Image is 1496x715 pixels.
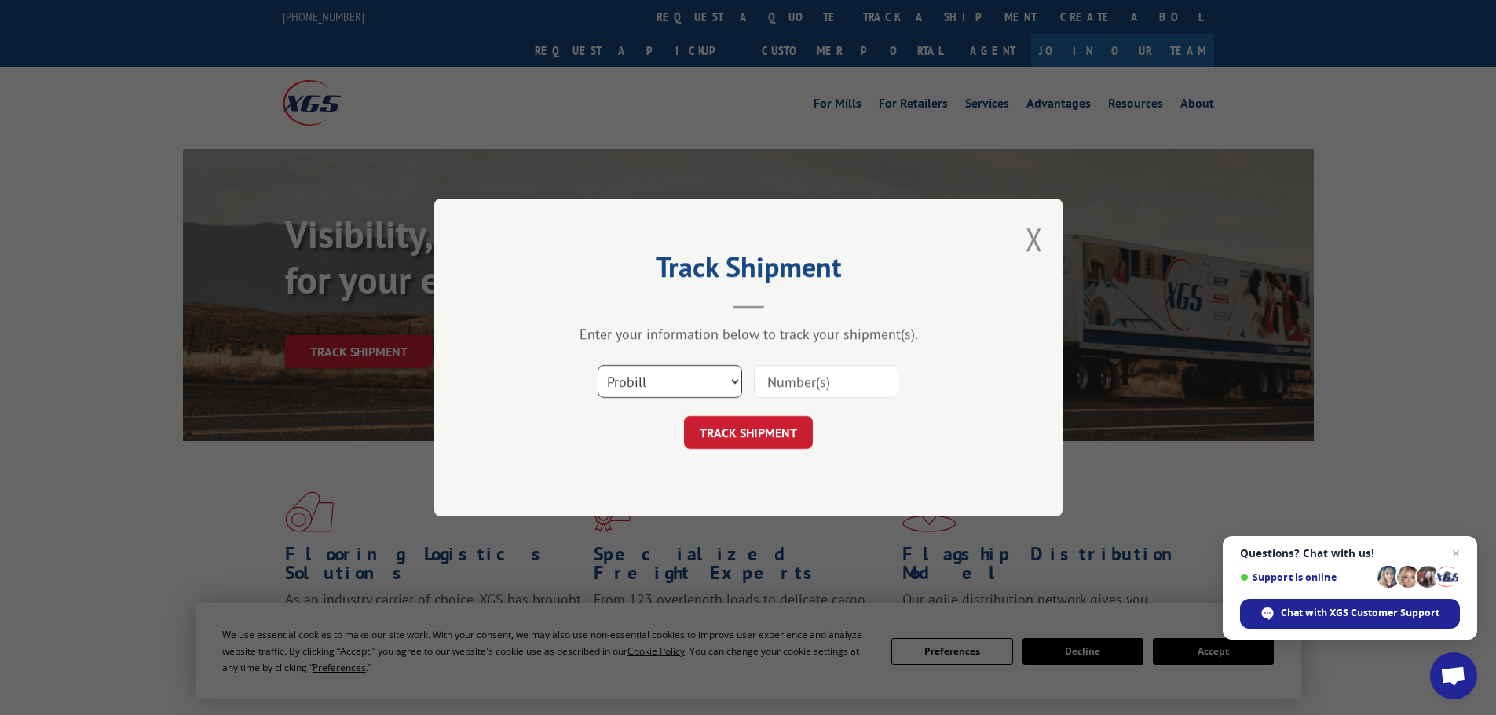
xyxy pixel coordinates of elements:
[1281,606,1439,620] span: Chat with XGS Customer Support
[1240,547,1460,560] span: Questions? Chat with us!
[1240,599,1460,629] span: Chat with XGS Customer Support
[754,365,898,398] input: Number(s)
[513,325,984,343] div: Enter your information below to track your shipment(s).
[1430,652,1477,699] a: Open chat
[684,416,813,449] button: TRACK SHIPMENT
[1026,218,1043,260] button: Close modal
[1240,571,1372,583] span: Support is online
[513,256,984,286] h2: Track Shipment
